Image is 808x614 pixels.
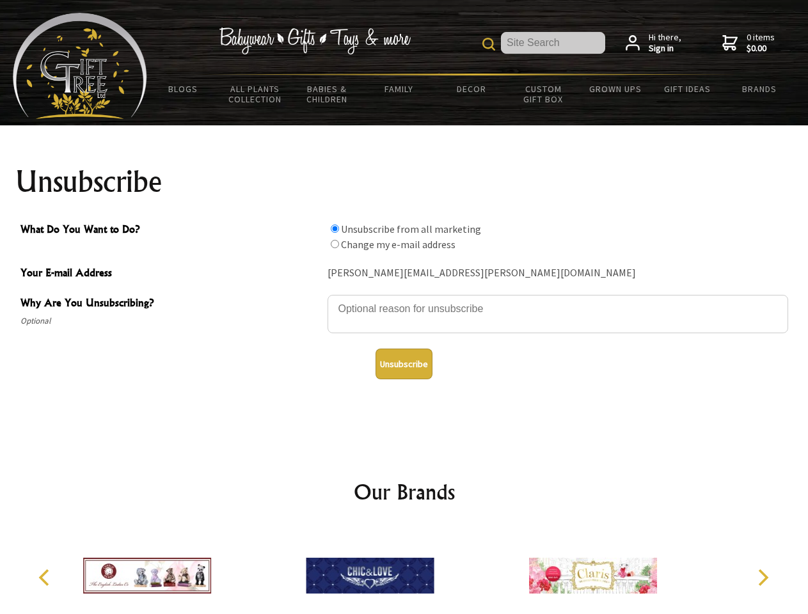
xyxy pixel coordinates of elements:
[147,75,219,102] a: BLOGS
[341,223,481,235] label: Unsubscribe from all marketing
[482,38,495,51] img: product search
[747,31,775,54] span: 0 items
[649,32,681,54] span: Hi there,
[219,75,292,113] a: All Plants Collection
[219,28,411,54] img: Babywear - Gifts - Toys & more
[328,264,788,283] div: [PERSON_NAME][EMAIL_ADDRESS][PERSON_NAME][DOMAIN_NAME]
[331,240,339,248] input: What Do You Want to Do?
[579,75,651,102] a: Grown Ups
[363,75,436,102] a: Family
[376,349,432,379] button: Unsubscribe
[722,32,775,54] a: 0 items$0.00
[26,476,783,507] h2: Our Brands
[331,224,339,233] input: What Do You Want to Do?
[651,75,724,102] a: Gift Ideas
[13,13,147,119] img: Babyware - Gifts - Toys and more...
[328,295,788,333] textarea: Why Are You Unsubscribing?
[501,32,605,54] input: Site Search
[20,221,321,240] span: What Do You Want to Do?
[747,43,775,54] strong: $0.00
[435,75,507,102] a: Decor
[15,166,793,197] h1: Unsubscribe
[20,295,321,313] span: Why Are You Unsubscribing?
[20,265,321,283] span: Your E-mail Address
[341,238,455,251] label: Change my e-mail address
[507,75,580,113] a: Custom Gift Box
[32,563,60,592] button: Previous
[649,43,681,54] strong: Sign in
[20,313,321,329] span: Optional
[724,75,796,102] a: Brands
[749,563,777,592] button: Next
[626,32,681,54] a: Hi there,Sign in
[291,75,363,113] a: Babies & Children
